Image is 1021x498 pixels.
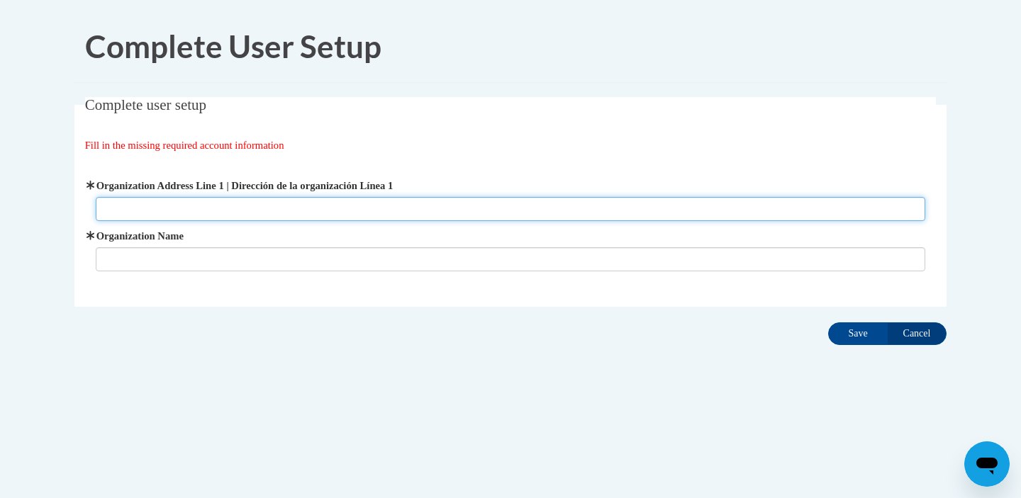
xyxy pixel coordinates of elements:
span: Complete user setup [85,96,206,113]
label: Organization Address Line 1 | Dirección de la organización Línea 1 [96,178,926,193]
input: Save [828,322,888,345]
span: Fill in the missing required account information [85,140,284,151]
iframe: Button to launch messaging window [964,441,1010,487]
input: Metadata input [96,247,926,271]
input: Metadata input [96,197,926,221]
input: Cancel [887,322,947,345]
label: Organization Name [96,228,926,244]
span: Complete User Setup [85,28,381,64]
